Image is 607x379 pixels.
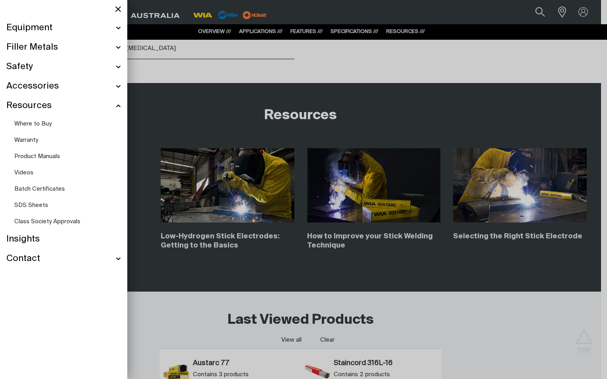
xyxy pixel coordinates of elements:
span: Insights [6,234,40,245]
span: Safety [6,61,33,73]
span: Product Manuals [14,153,60,159]
span: Where to Buy [14,121,52,127]
span: Videos [14,170,33,176]
span: Batch Certificates [14,186,65,192]
a: SDS Sheets [14,197,121,213]
span: Filler Metals [6,42,58,53]
span: Warranty [14,137,38,143]
a: Equipment [6,18,121,38]
a: Accessories [6,77,121,96]
a: Filler Metals [6,38,121,57]
span: Resources [6,100,52,112]
span: Equipment [6,22,53,34]
a: Class Society Approvals [14,213,121,230]
span: SDS Sheets [14,202,48,208]
a: Product Manuals [14,148,121,164]
span: Contact [6,253,40,265]
span: Class Society Approvals [14,219,80,224]
a: Safety [6,57,121,77]
a: Contact [6,249,121,269]
a: Videos [14,164,121,181]
a: Resources [6,96,121,116]
span: Accessories [6,81,59,92]
a: Warranty [14,132,121,148]
a: Batch Certificates [14,181,121,197]
a: Insights [6,230,121,249]
a: Where to Buy [14,116,121,132]
ul: Resources Submenu [6,116,121,230]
